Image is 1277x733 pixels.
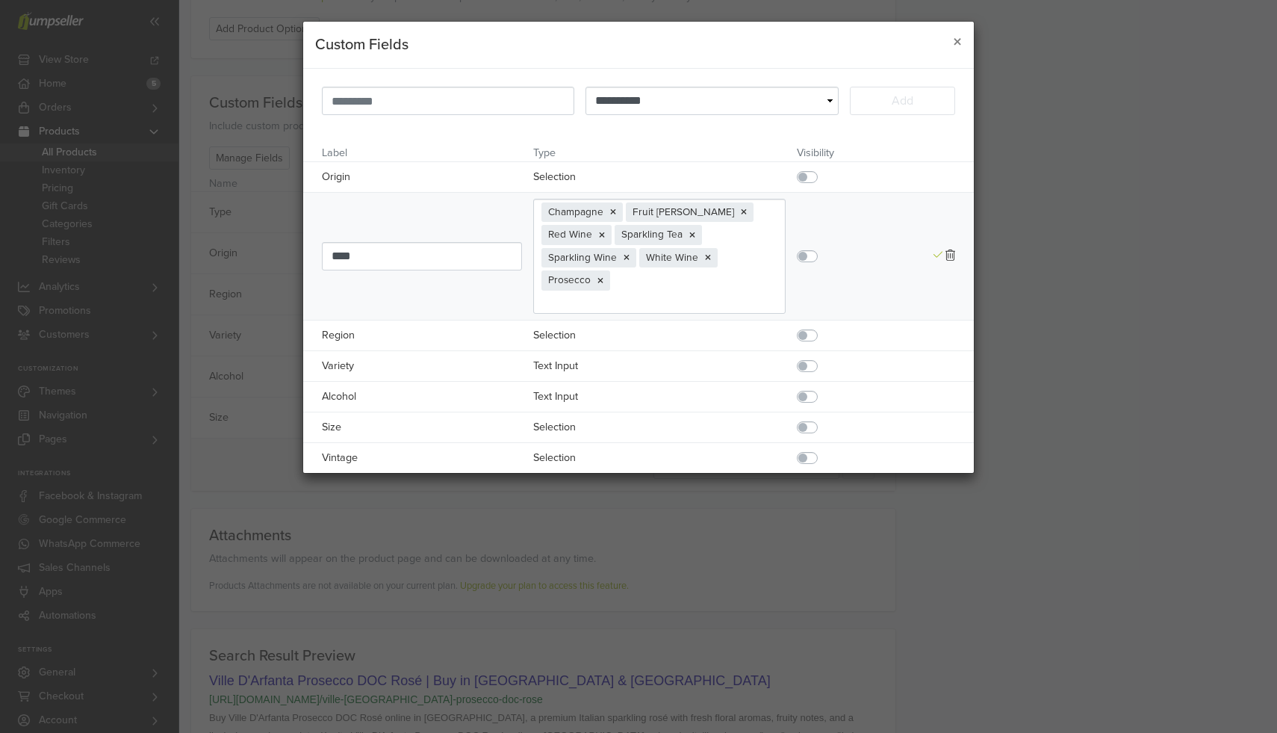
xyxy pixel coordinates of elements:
[941,22,974,64] button: Close
[546,250,619,266] span: Sparkling Wine
[322,389,533,405] div: Alcohol
[533,358,797,374] div: Text Input
[533,389,797,405] div: Text Input
[315,34,408,56] h5: Custom Fields
[630,205,736,220] span: Fruit [PERSON_NAME]
[619,227,685,243] span: Sparkling Tea
[546,273,593,288] span: Prosecco
[322,169,533,185] div: Origin
[322,358,533,374] div: Variety
[533,419,797,436] div: Selection
[546,227,594,243] span: Red Wine
[644,250,700,266] span: White Wine
[322,145,533,161] div: Label
[797,145,850,161] div: Visibility
[322,327,533,344] div: Region
[322,419,533,436] div: Size
[533,169,797,185] div: Selection
[850,87,955,115] button: Add
[533,145,797,161] div: Type
[546,205,606,220] span: Champagne
[953,31,962,53] span: ×
[533,327,797,344] div: Selection
[322,450,533,466] div: Vintage
[533,450,797,466] div: Selection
